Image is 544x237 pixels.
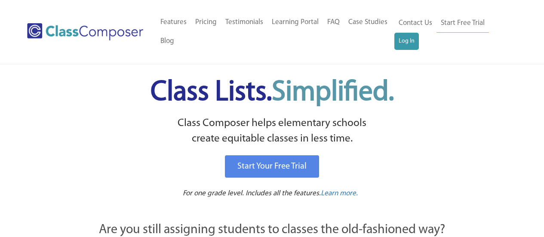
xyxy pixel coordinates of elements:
[272,79,394,107] span: Simplified.
[52,116,493,147] p: Class Composer helps elementary schools create equitable classes in less time.
[191,13,221,32] a: Pricing
[156,13,191,32] a: Features
[394,33,419,50] a: Log In
[151,79,394,107] span: Class Lists.
[344,13,392,32] a: Case Studies
[156,32,178,51] a: Blog
[323,13,344,32] a: FAQ
[27,23,143,40] img: Class Composer
[394,14,436,33] a: Contact Us
[221,13,267,32] a: Testimonials
[436,14,489,33] a: Start Free Trial
[321,190,358,197] span: Learn more.
[237,162,307,171] span: Start Your Free Trial
[156,13,394,51] nav: Header Menu
[225,155,319,178] a: Start Your Free Trial
[183,190,321,197] span: For one grade level. Includes all the features.
[394,14,510,50] nav: Header Menu
[267,13,323,32] a: Learning Portal
[321,188,358,199] a: Learn more.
